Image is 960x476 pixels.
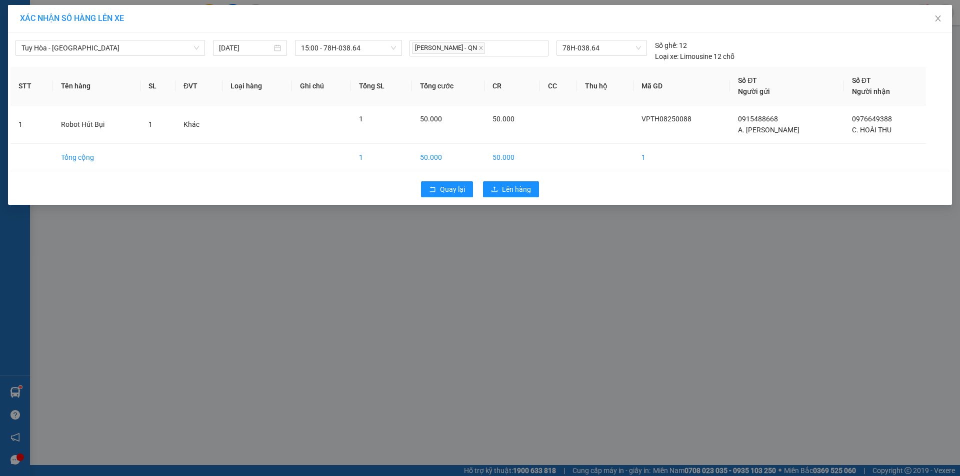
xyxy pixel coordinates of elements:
[148,120,152,128] span: 1
[292,67,350,105] th: Ghi chú
[175,67,222,105] th: ĐVT
[540,67,576,105] th: CC
[738,126,799,134] span: A. [PERSON_NAME]
[440,184,465,195] span: Quay lại
[175,105,222,144] td: Khác
[53,144,140,171] td: Tổng cộng
[502,184,531,195] span: Lên hàng
[351,67,412,105] th: Tổng SL
[492,115,514,123] span: 50.000
[412,144,484,171] td: 50.000
[484,144,540,171] td: 50.000
[21,40,199,55] span: Tuy Hòa - Buôn Ma Thuột
[351,144,412,171] td: 1
[478,45,483,50] span: close
[10,67,53,105] th: STT
[738,76,757,84] span: Số ĐT
[852,126,891,134] span: C. HOÀI THU
[53,67,140,105] th: Tên hàng
[641,115,691,123] span: VPTH08250088
[219,42,272,53] input: 15/08/2025
[484,67,540,105] th: CR
[738,87,770,95] span: Người gửi
[301,40,396,55] span: 15:00 - 78H-038.64
[924,5,952,33] button: Close
[5,5,145,24] li: BB Limousine
[359,115,363,123] span: 1
[421,181,473,197] button: rollbackQuay lại
[483,181,539,197] button: uploadLên hàng
[655,51,734,62] div: Limousine 12 chỗ
[140,67,175,105] th: SL
[429,186,436,194] span: rollback
[655,40,677,51] span: Số ghế:
[562,40,640,55] span: 78H-038.64
[633,144,730,171] td: 1
[852,87,890,95] span: Người nhận
[69,66,76,73] span: environment
[412,42,485,54] span: [PERSON_NAME] - QN
[852,76,871,84] span: Số ĐT
[491,186,498,194] span: upload
[577,67,633,105] th: Thu hộ
[222,67,292,105] th: Loại hàng
[20,13,124,23] span: XÁC NHẬN SỐ HÀNG LÊN XE
[934,14,942,22] span: close
[655,51,678,62] span: Loại xe:
[655,40,687,51] div: 12
[420,115,442,123] span: 50.000
[69,42,133,64] li: VP VP Buôn Ma Thuột
[633,67,730,105] th: Mã GD
[10,105,53,144] td: 1
[53,105,140,144] td: Robot Hút Bụi
[852,115,892,123] span: 0976649388
[738,115,778,123] span: 0915488668
[412,67,484,105] th: Tổng cước
[5,42,69,75] li: VP VP [GEOGRAPHIC_DATA]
